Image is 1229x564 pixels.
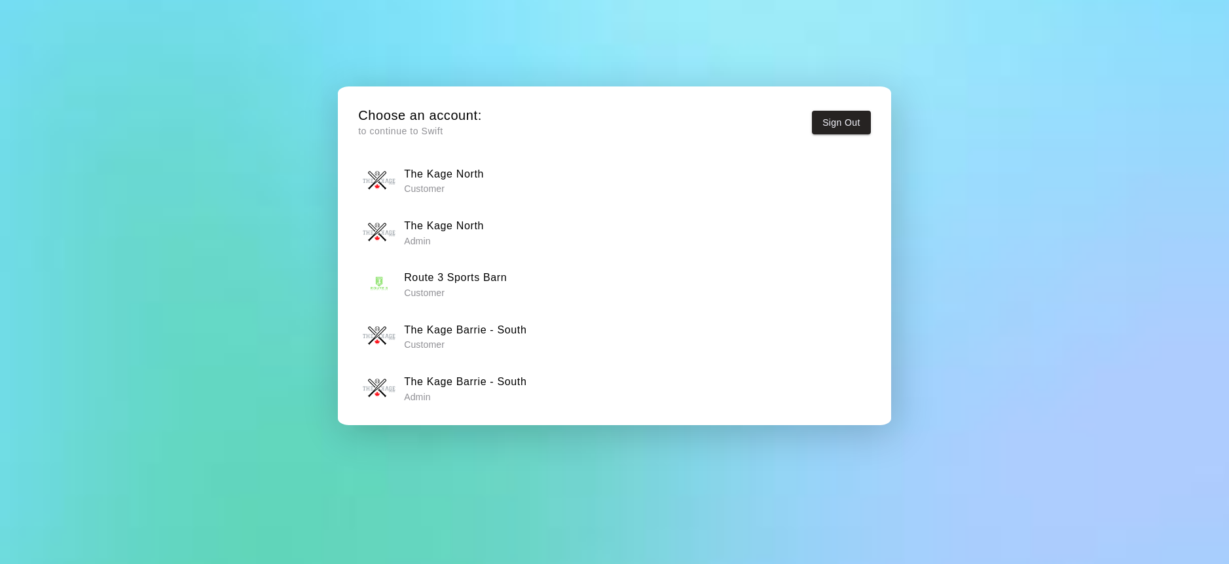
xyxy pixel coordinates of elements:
[358,212,871,253] button: The Kage NorthThe Kage North Admin
[363,372,395,405] img: The Kage Barrie - South
[404,338,526,351] p: Customer
[358,124,482,138] p: to continue to Swift
[404,235,484,248] p: Admin
[404,269,507,286] h6: Route 3 Sports Barn
[358,264,871,305] button: Route 3 Sports BarnRoute 3 Sports Barn Customer
[404,390,526,404] p: Admin
[363,268,395,301] img: Route 3 Sports Barn
[404,217,484,235] h6: The Kage North
[404,373,526,390] h6: The Kage Barrie - South
[358,316,871,357] button: The Kage Barrie - SouthThe Kage Barrie - South Customer
[404,182,484,195] p: Customer
[358,107,482,124] h5: Choose an account:
[363,216,395,249] img: The Kage North
[404,166,484,183] h6: The Kage North
[358,160,871,201] button: The Kage NorthThe Kage North Customer
[363,320,395,352] img: The Kage Barrie - South
[404,286,507,299] p: Customer
[358,367,871,409] button: The Kage Barrie - SouthThe Kage Barrie - South Admin
[363,164,395,197] img: The Kage North
[404,322,526,339] h6: The Kage Barrie - South
[812,111,871,135] button: Sign Out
